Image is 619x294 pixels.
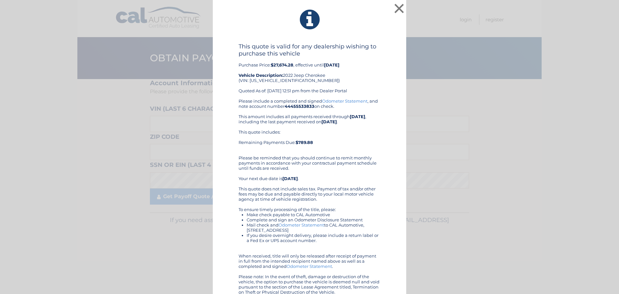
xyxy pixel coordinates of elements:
[239,43,380,57] h4: This quote is valid for any dealership wishing to purchase this vehicle
[247,212,380,217] li: Make check payable to CAL Automotive
[239,43,380,98] div: Purchase Price: , effective until 2022 Jeep Cherokee (VIN: [US_VEHICLE_IDENTIFICATION_NUMBER]) Qu...
[350,114,365,119] b: [DATE]
[247,233,380,243] li: If you desire overnight delivery, please include a return label or a Fed Ex or UPS account number.
[279,222,324,228] a: Odometer Statement
[239,73,283,78] strong: Vehicle Description:
[393,2,406,15] button: ×
[282,176,298,181] b: [DATE]
[321,119,337,124] b: [DATE]
[247,217,380,222] li: Complete and sign an Odometer Disclosure Statement
[296,140,313,145] b: $789.88
[322,98,368,104] a: Odometer Statement
[324,62,339,67] b: [DATE]
[271,62,293,67] b: $27,674.28
[247,222,380,233] li: Mail check and to CAL Automotive, [STREET_ADDRESS]
[285,104,314,109] b: 44455533833
[287,264,332,269] a: Odometer Statement
[239,129,380,150] div: This quote includes: Remaining Payments Due:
